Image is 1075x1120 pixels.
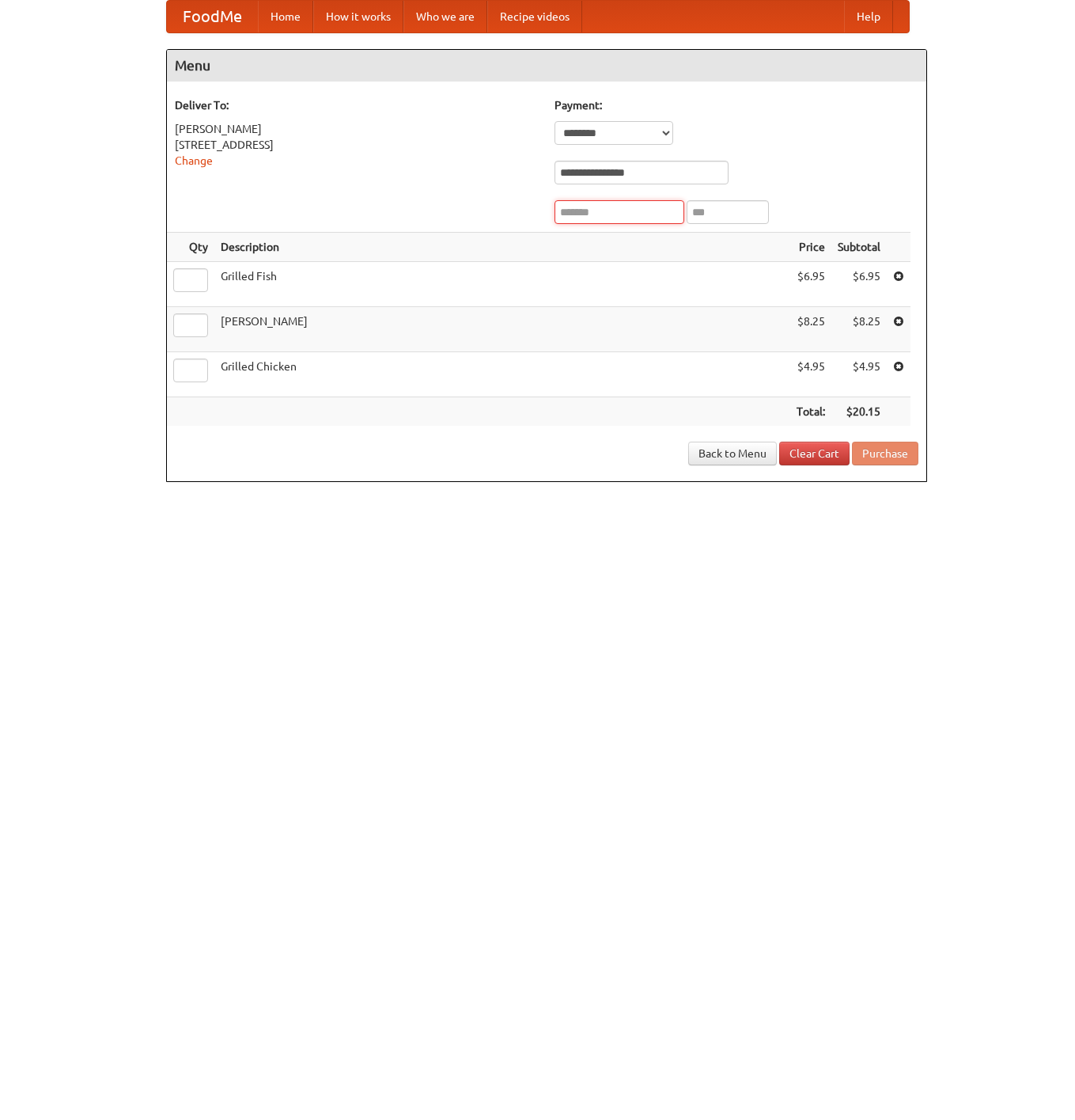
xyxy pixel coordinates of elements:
[167,233,214,262] th: Qty
[790,307,831,352] td: $8.25
[831,233,887,262] th: Subtotal
[214,307,790,352] td: [PERSON_NAME]
[175,154,213,167] a: Change
[852,442,918,465] button: Purchase
[790,397,831,427] th: Total:
[258,1,313,32] a: Home
[790,352,831,397] td: $4.95
[167,1,258,32] a: FoodMe
[214,233,790,262] th: Description
[831,352,887,397] td: $4.95
[167,50,926,82] h4: Menu
[214,352,790,397] td: Grilled Chicken
[790,262,831,307] td: $6.95
[831,397,887,427] th: $20.15
[313,1,403,32] a: How it works
[790,233,831,262] th: Price
[688,442,777,465] a: Back to Menu
[175,137,539,153] div: [STREET_ADDRESS]
[555,97,918,113] h5: Payment:
[831,307,887,352] td: $8.25
[214,262,790,307] td: Grilled Fish
[831,262,887,307] td: $6.95
[779,442,850,465] a: Clear Cart
[175,121,539,137] div: [PERSON_NAME]
[175,97,539,113] h5: Deliver To:
[403,1,487,32] a: Who we are
[487,1,582,32] a: Recipe videos
[844,1,893,32] a: Help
